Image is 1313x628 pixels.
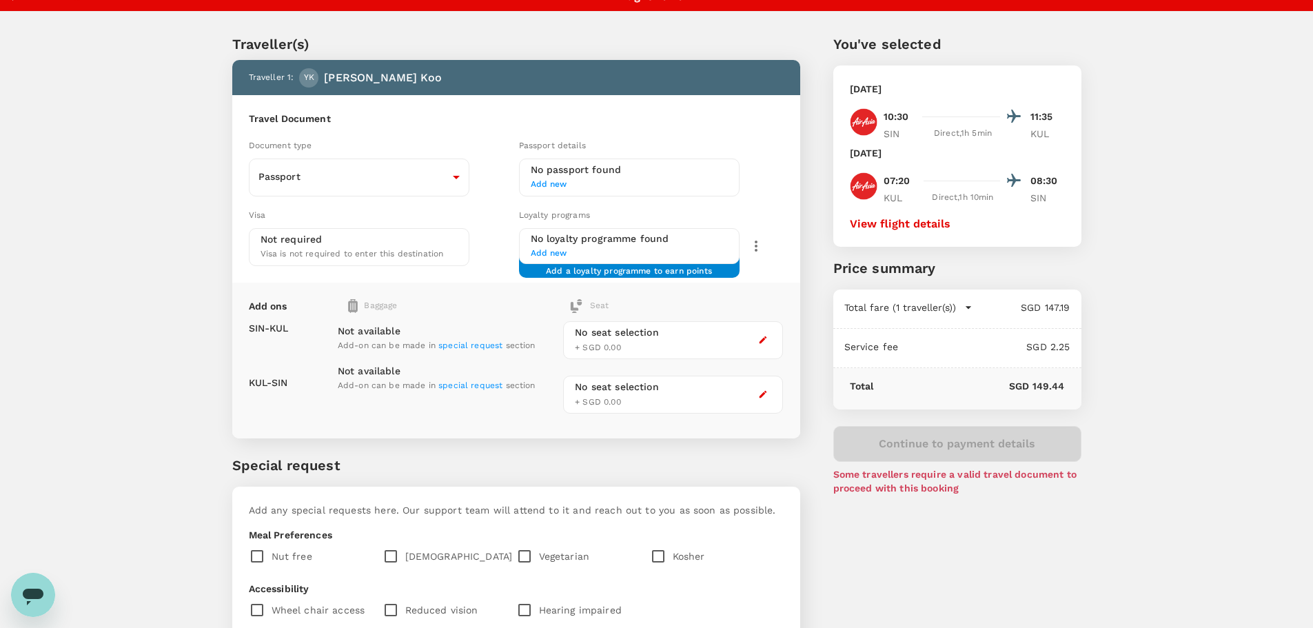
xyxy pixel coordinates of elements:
p: SIN [1030,191,1065,205]
p: 11:35 [1030,110,1065,124]
span: Visa [249,210,266,220]
div: Direct , 1h 5min [926,127,1000,141]
p: 07:20 [884,174,910,188]
p: Hearing impaired [539,603,622,617]
p: KUL [884,191,918,205]
h6: Travel Document [249,112,784,127]
p: Special request [232,455,800,476]
span: special request [438,341,502,350]
p: KUL [1030,127,1065,141]
p: Price summary [833,258,1081,278]
div: Baggage [348,299,509,313]
p: SIN - KUL [249,321,289,335]
p: Add ons [249,299,287,313]
p: [DATE] [850,82,882,96]
span: Add a loyalty programme to earn points [546,265,712,267]
div: Passport [249,160,469,194]
button: Total fare (1 traveller(s)) [844,301,973,314]
p: Nut free [272,549,312,563]
p: SGD 2.25 [898,340,1070,354]
p: Meal Preferences [249,528,784,542]
p: Passport [258,170,447,183]
span: YK [304,71,314,85]
p: You've selected [833,34,1081,54]
h6: No passport found [531,163,728,178]
p: Add any special requests here. Our support team will attend to it and reach out to you as soon as... [249,503,784,517]
p: Total fare (1 traveller(s)) [844,301,956,314]
p: Vegetarian [539,549,590,563]
img: AK [850,108,877,136]
p: Some travellers require a valid travel document to proceed with this booking [833,467,1081,495]
div: No seat selection [575,380,659,394]
p: Accessibility [249,582,784,596]
div: No seat selection [575,325,659,340]
p: 10:30 [884,110,909,124]
p: Kosher [673,549,705,563]
span: Add new [531,247,728,261]
img: AK [850,172,877,200]
img: baggage-icon [569,299,583,313]
span: + SGD 0.00 [575,397,621,407]
p: [PERSON_NAME] Koo [324,70,442,86]
p: Wheel chair access [272,603,365,617]
p: 08:30 [1030,174,1065,188]
div: Direct , 1h 10min [926,191,1000,205]
p: Traveller 1 : [249,71,294,85]
iframe: Button to launch messaging window [11,573,55,617]
span: special request [438,381,502,390]
p: Not available [338,324,536,338]
h6: No loyalty programme found [531,232,728,247]
span: Loyalty programs [519,210,590,220]
p: Not available [338,364,536,378]
span: Document type [249,141,312,150]
span: Add-on can be made in section [338,341,536,350]
span: Add new [531,178,728,192]
div: Seat [569,299,609,313]
span: + SGD 0.00 [575,343,621,352]
p: Total [850,379,874,393]
span: Passport details [519,141,586,150]
button: View flight details [850,218,950,230]
p: Not required [261,232,323,246]
p: SGD 147.19 [973,301,1070,314]
p: KUL - SIN [249,376,288,389]
span: Add-on can be made in section [338,381,536,390]
p: SGD 149.44 [873,379,1064,393]
p: [DATE] [850,146,882,160]
p: Service fee [844,340,899,354]
p: Reduced vision [405,603,478,617]
span: Visa is not required to enter this destination [261,249,444,259]
img: baggage-icon [348,299,358,313]
p: Traveller(s) [232,34,800,54]
p: SIN [884,127,918,141]
p: [DEMOGRAPHIC_DATA] [405,549,513,563]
